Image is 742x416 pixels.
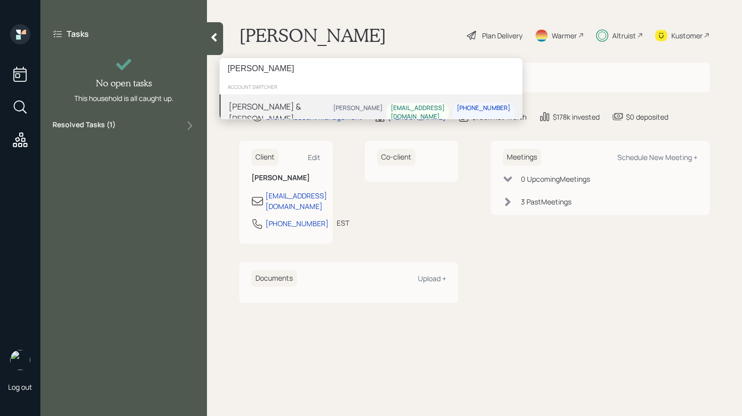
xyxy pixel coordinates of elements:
input: Type a command or search… [220,58,522,79]
div: [EMAIL_ADDRESS][DOMAIN_NAME] [391,105,445,122]
div: [PHONE_NUMBER] [457,105,510,113]
div: [PERSON_NAME] [333,105,383,113]
div: [PERSON_NAME] & [PERSON_NAME] [229,100,329,125]
div: account switcher [220,79,522,94]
